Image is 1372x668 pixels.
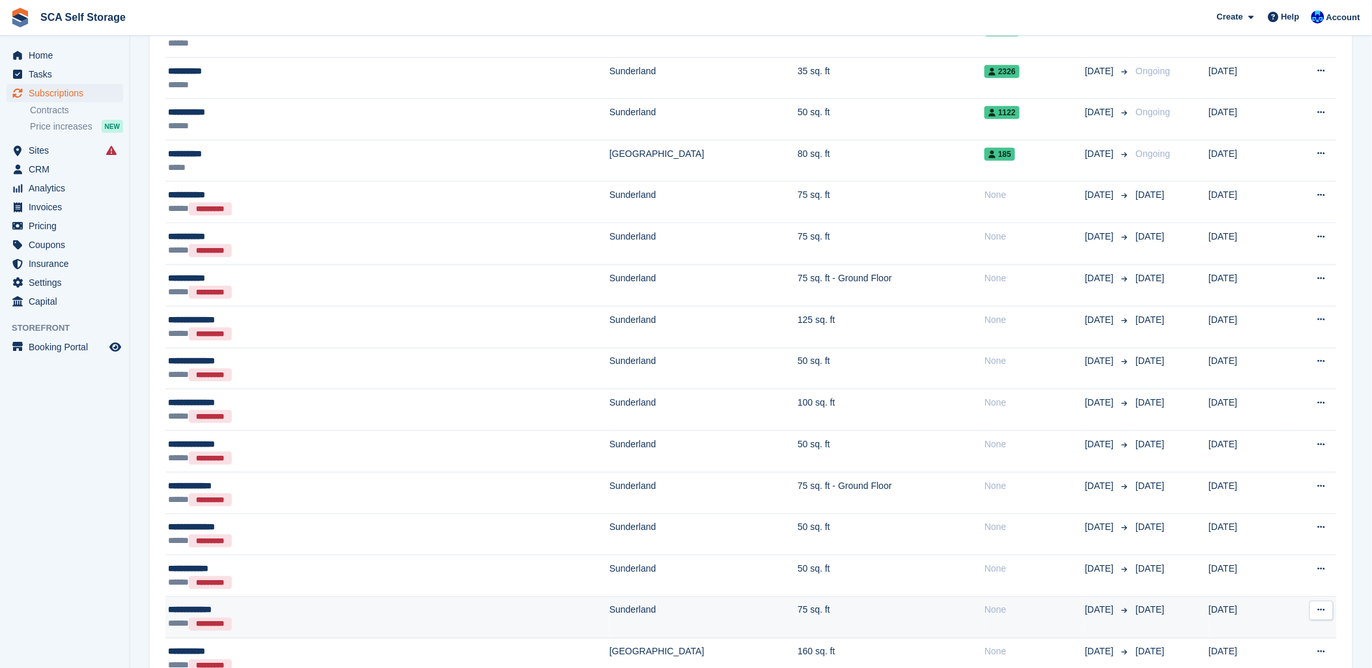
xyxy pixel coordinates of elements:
[1209,431,1283,473] td: [DATE]
[1209,57,1283,99] td: [DATE]
[1085,645,1117,659] span: [DATE]
[985,313,1085,327] div: None
[1085,147,1117,161] span: [DATE]
[1085,354,1117,368] span: [DATE]
[798,555,985,597] td: 50 sq. ft
[1209,389,1283,431] td: [DATE]
[29,46,107,64] span: Home
[985,188,1085,202] div: None
[1085,479,1117,493] span: [DATE]
[29,179,107,197] span: Analytics
[7,273,123,292] a: menu
[1085,604,1117,617] span: [DATE]
[1136,189,1165,200] span: [DATE]
[1085,188,1117,202] span: [DATE]
[985,148,1015,161] span: 185
[798,348,985,389] td: 50 sq. ft
[102,120,123,133] div: NEW
[985,520,1085,534] div: None
[609,140,798,182] td: [GEOGRAPHIC_DATA]
[1209,472,1283,514] td: [DATE]
[798,99,985,141] td: 50 sq. ft
[7,338,123,356] a: menu
[609,99,798,141] td: Sunderland
[29,160,107,178] span: CRM
[1085,105,1117,119] span: [DATE]
[7,65,123,83] a: menu
[985,106,1020,119] span: 1122
[1209,140,1283,182] td: [DATE]
[798,16,985,58] td: 75 sq. ft - Annual
[106,145,117,156] i: Smart entry sync failures have occurred
[609,182,798,223] td: Sunderland
[1311,10,1324,23] img: Kelly Neesham
[985,271,1085,285] div: None
[609,348,798,389] td: Sunderland
[1085,520,1117,534] span: [DATE]
[1136,231,1165,242] span: [DATE]
[1209,223,1283,265] td: [DATE]
[609,431,798,473] td: Sunderland
[1085,396,1117,410] span: [DATE]
[1085,438,1117,451] span: [DATE]
[7,255,123,273] a: menu
[1136,563,1165,574] span: [DATE]
[29,141,107,160] span: Sites
[1209,555,1283,597] td: [DATE]
[7,236,123,254] a: menu
[29,84,107,102] span: Subscriptions
[7,46,123,64] a: menu
[798,472,985,514] td: 75 sq. ft - Ground Floor
[985,562,1085,576] div: None
[1136,647,1165,657] span: [DATE]
[1085,64,1117,78] span: [DATE]
[798,306,985,348] td: 125 sq. ft
[29,217,107,235] span: Pricing
[609,514,798,555] td: Sunderland
[1209,348,1283,389] td: [DATE]
[1136,107,1171,117] span: Ongoing
[7,292,123,311] a: menu
[798,140,985,182] td: 80 sq. ft
[1136,148,1171,159] span: Ongoing
[798,223,985,265] td: 75 sq. ft
[1136,273,1165,283] span: [DATE]
[7,141,123,160] a: menu
[609,57,798,99] td: Sunderland
[29,255,107,273] span: Insurance
[1217,10,1243,23] span: Create
[985,604,1085,617] div: None
[609,223,798,265] td: Sunderland
[985,645,1085,659] div: None
[609,472,798,514] td: Sunderland
[609,597,798,639] td: Sunderland
[1136,522,1165,532] span: [DATE]
[609,265,798,307] td: Sunderland
[7,179,123,197] a: menu
[1209,16,1283,58] td: [DATE]
[798,265,985,307] td: 75 sq. ft - Ground Floor
[7,84,123,102] a: menu
[29,236,107,254] span: Coupons
[7,217,123,235] a: menu
[29,198,107,216] span: Invoices
[1085,230,1117,244] span: [DATE]
[798,431,985,473] td: 50 sq. ft
[985,230,1085,244] div: None
[10,8,30,27] img: stora-icon-8386f47178a22dfd0bd8f6a31ec36ba5ce8667c1dd55bd0f319d3a0aa187defe.svg
[609,16,798,58] td: Sunderland
[30,104,123,117] a: Contracts
[609,389,798,431] td: Sunderland
[1209,182,1283,223] td: [DATE]
[30,119,123,133] a: Price increases NEW
[1209,99,1283,141] td: [DATE]
[798,514,985,555] td: 50 sq. ft
[985,438,1085,451] div: None
[1085,313,1117,327] span: [DATE]
[798,389,985,431] td: 100 sq. ft
[1085,271,1117,285] span: [DATE]
[1136,355,1165,366] span: [DATE]
[985,479,1085,493] div: None
[1209,514,1283,555] td: [DATE]
[1085,562,1117,576] span: [DATE]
